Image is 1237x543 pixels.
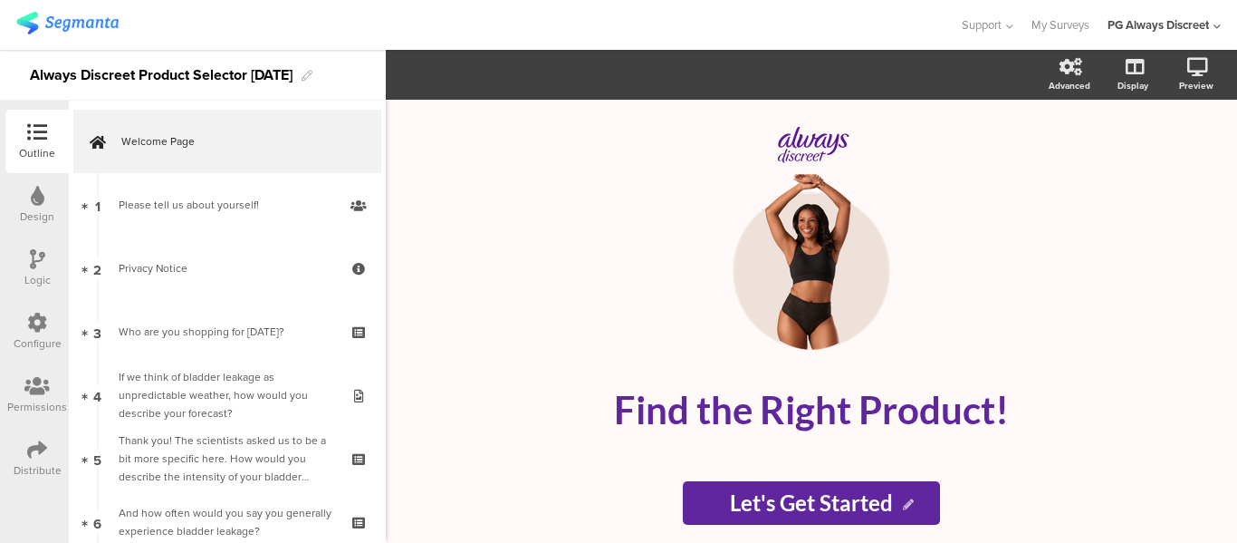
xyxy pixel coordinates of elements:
[30,61,292,90] div: Always Discreet Product Selector [DATE]
[7,399,67,415] div: Permissions
[73,237,381,300] a: 2 Privacy Notice
[1049,79,1090,92] div: Advanced
[14,335,62,352] div: Configure
[119,431,335,486] div: Thank you! The scientists asked us to be a bit more specific here. How would you describe the int...
[119,323,335,341] div: Who are you shopping for today?
[1179,79,1213,92] div: Preview
[73,300,381,364] a: 3 Who are you shopping for [DATE]?
[73,364,381,427] a: 4 If we think of bladder leakage as unpredictable weather, how would you describe your forecast?
[476,387,1146,432] p: Find the Right Product!
[962,16,1002,34] span: Support
[73,110,381,173] a: Welcome Page
[14,462,62,479] div: Distribute
[73,173,381,237] a: 1 Please tell us about yourself!
[121,132,353,150] span: Welcome Page
[119,504,335,540] div: And how often would you say you generally experience bladder leakage?
[119,368,335,422] div: If we think of bladder leakage as unpredictable weather, how would you describe your forecast?
[1117,79,1148,92] div: Display
[73,427,381,490] a: 5 Thank you! The scientists asked us to be a bit more specific here. How would you describe the i...
[494,462,1128,522] p: Learn more about your bladder leaks, our quiz will assess your needs. Take it, regain control, an...
[119,259,335,277] div: Privacy Notice
[119,196,335,214] div: Please tell us about yourself!
[20,208,54,225] div: Design
[24,272,51,288] div: Logic
[93,258,101,278] span: 2
[95,195,101,215] span: 1
[93,512,101,532] span: 6
[1108,16,1209,34] div: PG Always Discreet
[93,449,101,469] span: 5
[16,12,119,34] img: segmanta logo
[93,322,101,342] span: 3
[19,145,55,161] div: Outline
[93,385,101,405] span: 4
[683,481,939,525] input: Start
